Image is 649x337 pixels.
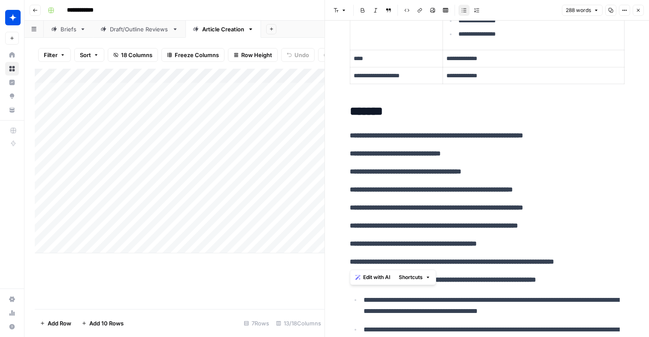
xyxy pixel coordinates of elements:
a: Article Creation [185,21,261,38]
div: Article Creation [202,25,244,33]
button: Undo [281,48,315,62]
span: Shortcuts [399,273,423,281]
button: Edit with AI [352,272,394,283]
div: Draft/Outline Reviews [110,25,169,33]
span: Filter [44,51,58,59]
a: Briefs [44,21,93,38]
div: 7 Rows [240,316,273,330]
a: Your Data [5,103,19,117]
span: 18 Columns [121,51,152,59]
a: Insights [5,76,19,89]
img: Wiz Logo [5,10,21,25]
span: Row Height [241,51,272,59]
button: Row Height [228,48,278,62]
button: 288 words [562,5,603,16]
a: Browse [5,62,19,76]
a: Settings [5,292,19,306]
a: Draft/Outline Reviews [93,21,185,38]
a: Home [5,48,19,62]
a: Usage [5,306,19,320]
div: 13/18 Columns [273,316,324,330]
button: Add 10 Rows [76,316,129,330]
span: Freeze Columns [175,51,219,59]
div: Briefs [61,25,76,33]
span: Sort [80,51,91,59]
button: 18 Columns [108,48,158,62]
button: Filter [38,48,71,62]
span: 288 words [566,6,591,14]
button: Sort [74,48,104,62]
a: Opportunities [5,89,19,103]
span: Undo [294,51,309,59]
button: Shortcuts [395,272,434,283]
span: Add Row [48,319,71,328]
button: Add Row [35,316,76,330]
button: Help + Support [5,320,19,334]
button: Freeze Columns [161,48,224,62]
span: Add 10 Rows [89,319,124,328]
button: Workspace: Wiz [5,7,19,28]
span: Edit with AI [363,273,390,281]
